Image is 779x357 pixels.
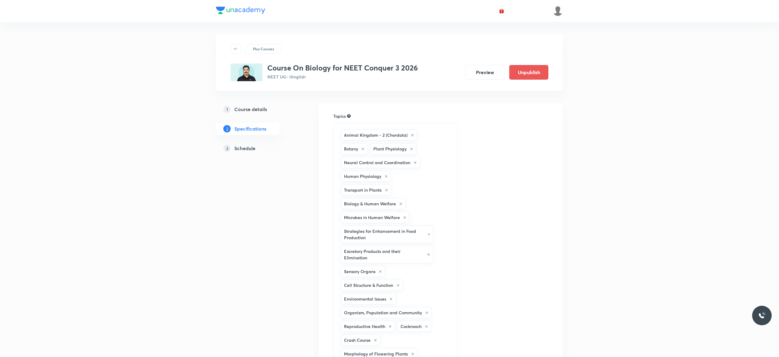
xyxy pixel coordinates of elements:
button: Preview [465,65,504,80]
a: 3Schedule [216,142,299,154]
p: Plus Courses [253,46,274,52]
h6: Biology & Human Welfare [344,200,396,207]
h3: Course On Biology for NEET Conquer 3 2026 [267,63,418,72]
a: Company Logo [216,7,265,16]
h6: Sensory Organs [344,268,375,275]
p: 3 [223,145,231,152]
h6: Cockroach [400,323,422,330]
h6: Morphology of Flowering Plants [344,351,408,357]
button: Unpublish [509,65,548,80]
h6: Plant Physiology [373,146,407,152]
h6: Crash Course [344,337,371,343]
p: NEET UG • Hinglish [267,74,418,80]
h5: Schedule [234,145,255,152]
h6: Environmental Issues [344,296,386,302]
h6: Cell Structure & Function [344,282,393,288]
h6: Animal Kingdom - 2 (Chordata) [344,132,408,138]
p: 2 [223,125,231,132]
h6: Organism, Population and Community [344,309,422,316]
p: 1 [223,106,231,113]
h5: Course details [234,106,267,113]
h5: Specifications [234,125,266,132]
img: Anuruddha Kumar [553,6,563,16]
h6: Human Physiology [344,173,381,179]
h6: Microbes in Human Welfare [344,214,400,221]
a: 1Course details [216,103,299,115]
h6: Topics [333,113,346,119]
button: avatar [497,6,507,16]
h6: Strategies for Enhancement in Food Production [344,228,424,241]
h6: Transport in Plants [344,187,382,193]
img: 312324D2-2531-4D71-9B3E-8DACF9D58B9D_plus.png [231,63,262,81]
h6: Reproductive Health [344,323,385,330]
h6: Excretory Products and their Elimination [344,248,424,261]
h6: Botany [344,146,358,152]
img: avatar [499,8,504,14]
div: Search for topics [347,113,351,119]
img: ttu [758,312,766,319]
img: Company Logo [216,7,265,14]
h6: Neural Control and Coordination [344,159,410,166]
